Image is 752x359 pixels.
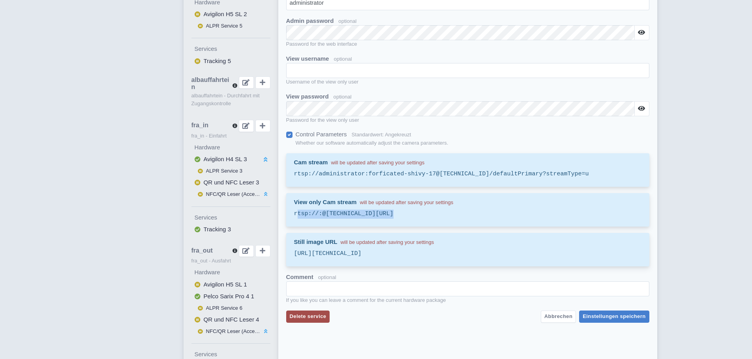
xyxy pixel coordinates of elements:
[195,350,270,359] label: Services
[579,311,649,323] button: Einstellungen speichern
[286,78,649,86] small: Username of the view only user
[286,116,649,124] small: Password for the view only user
[286,273,313,282] label: Comment
[204,156,247,162] span: Avigilon H4 SL 3
[296,131,347,138] span: Control Parameters
[294,238,434,247] label: Still image URL
[206,305,243,311] span: ALPR Service 6
[286,92,329,101] label: View password
[195,45,270,54] label: Services
[191,8,270,20] button: Avigilon H5 SL 2
[206,23,243,29] span: ALPR Service 5
[191,303,270,314] button: ALPR Service 6
[206,191,308,197] span: NFC/QR Leser (Access IS ATR210) Status 3
[191,279,270,291] button: Avigilon H5 SL 1
[191,257,270,265] small: fra_out - Ausfahrt
[204,11,247,17] span: Avigilon H5 SL 2
[204,316,259,323] span: QR und NFC Leser 4
[341,239,434,245] small: will be updated after saving your settings
[286,311,330,323] button: Delete service
[204,281,247,288] span: Avigilon H5 SL 1
[290,313,326,319] span: Delete service
[195,268,270,277] label: Hardware
[195,143,270,152] label: Hardware
[541,311,576,323] button: Abbrechen
[544,313,572,319] span: Abbrechen
[191,189,270,200] button: NFC/QR Leser (Access IS ATR210) Status 3
[191,177,270,189] button: QR und NFC Leser 3
[286,54,329,63] label: View username
[206,328,308,334] span: NFC/QR Leser (Access IS ATR210) Status 4
[318,274,336,280] span: optional
[195,213,270,222] label: Services
[204,58,231,64] span: Tracking 5
[294,158,425,167] label: Cam stream
[191,290,270,303] button: Pelco Sarix Pro 4 1
[294,249,641,259] samp: [URL][TECHNICAL_ID]
[334,56,352,62] span: optional
[191,92,270,107] small: albauffahrtein - Durchfahrt mit Zugangskontrolle
[286,40,649,48] small: Password for the web interface
[191,153,270,166] button: Avigilon H4 SL 3
[191,132,270,140] small: fra_in - Einfahrt
[191,247,213,254] span: fra_out
[286,17,334,26] label: Admin password
[191,20,270,32] button: ALPR Service 5
[191,314,270,326] button: QR und NFC Leser 4
[352,132,411,138] small: Standardwert: Angekreuzt
[294,198,454,207] label: View only Cam stream
[191,122,209,129] span: fra_in
[204,226,231,233] span: Tracking 3
[294,210,641,219] samp: rtsp://:@[TECHNICAL_ID][URL]
[294,170,641,179] samp: rtsp://administrator:forficated-shivy-17@[TECHNICAL_ID]/defaultPrimary?streamType=u
[286,296,649,304] small: If you like you can leave a comment for the current hardware package
[191,55,270,67] button: Tracking 5
[191,326,270,337] button: NFC/QR Leser (Access IS ATR210) Status 4
[191,166,270,177] button: ALPR Service 3
[204,293,254,299] span: Pelco Sarix Pro 4 1
[204,179,259,186] span: QR und NFC Leser 3
[206,168,243,174] span: ALPR Service 3
[334,94,352,100] span: optional
[331,160,424,166] small: will be updated after saving your settings
[191,76,231,90] span: albauffahrtein
[296,139,448,147] small: Whether our software automatically adjust the camera parameters.
[360,199,453,205] small: will be updated after saving your settings
[191,223,270,236] button: Tracking 3
[583,313,645,319] span: Einstellungen speichern
[338,18,356,24] span: optional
